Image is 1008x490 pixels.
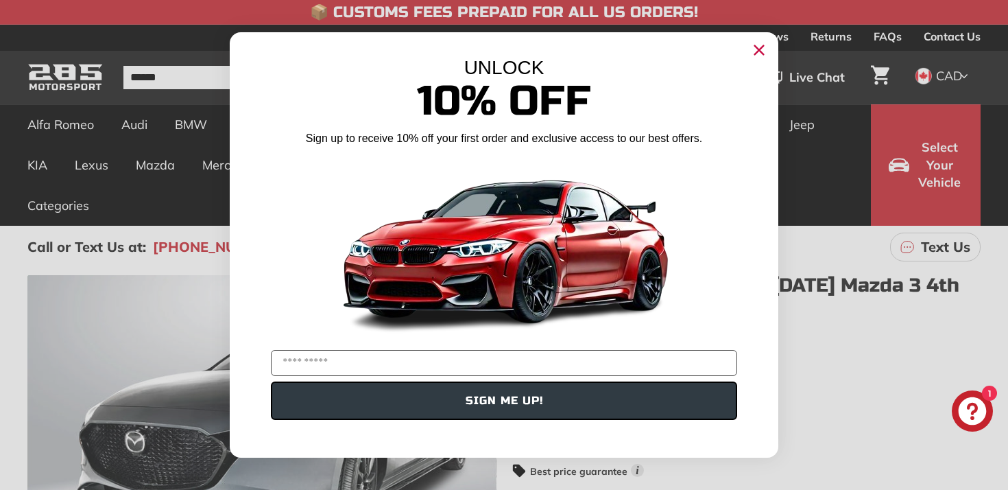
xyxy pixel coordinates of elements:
[748,39,770,61] button: Close dialog
[333,152,675,345] img: Banner showing BMW 4 Series Body kit
[464,57,544,78] span: UNLOCK
[417,76,591,126] span: 10% Off
[948,390,997,435] inbox-online-store-chat: Shopify online store chat
[271,382,737,420] button: SIGN ME UP!
[306,132,702,144] span: Sign up to receive 10% off your first order and exclusive access to our best offers.
[271,350,737,376] input: YOUR EMAIL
